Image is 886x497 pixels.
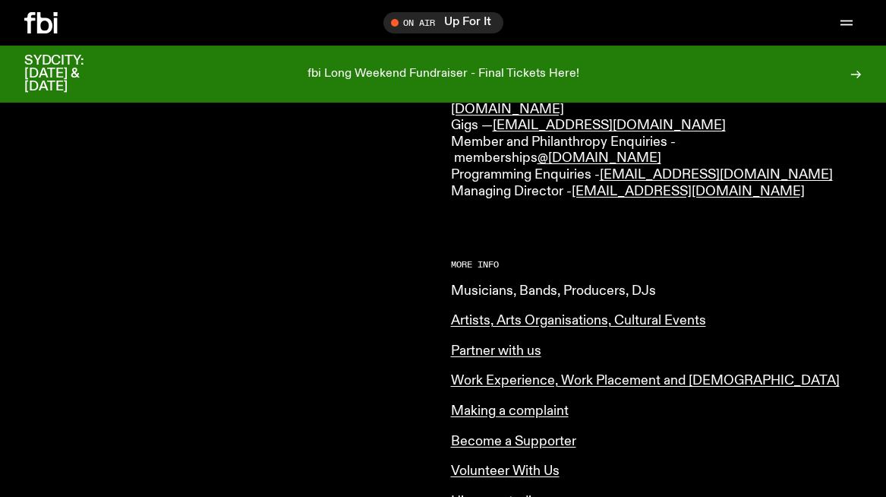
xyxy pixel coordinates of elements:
[24,55,121,93] h3: SYDCITY: [DATE] & [DATE]
[538,151,661,165] a: @[DOMAIN_NAME]
[307,68,579,81] p: fbi Long Weekend Fundraiser - Final Tickets Here!
[451,284,656,298] a: Musicians, Bands, Producers, DJs
[451,464,560,478] a: Volunteer With Us
[451,261,862,269] h2: More Info
[383,12,503,33] button: On AirUp For It
[451,435,576,448] a: Become a Supporter
[493,119,726,132] a: [EMAIL_ADDRESS][DOMAIN_NAME]
[451,344,541,358] a: Partner with us
[451,314,706,328] a: Artists, Arts Organisations, Cultural Events
[600,168,833,182] a: [EMAIL_ADDRESS][DOMAIN_NAME]
[451,20,862,201] p: General Enquiries — Arts & Culture Submissions — Music Submissions — Sponsorship & Partnership En...
[451,404,569,418] a: Making a complaint
[451,86,800,116] a: [EMAIL_ADDRESS][DOMAIN_NAME]
[451,374,840,388] a: Work Experience, Work Placement and [DEMOGRAPHIC_DATA]
[572,185,805,198] a: [EMAIL_ADDRESS][DOMAIN_NAME]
